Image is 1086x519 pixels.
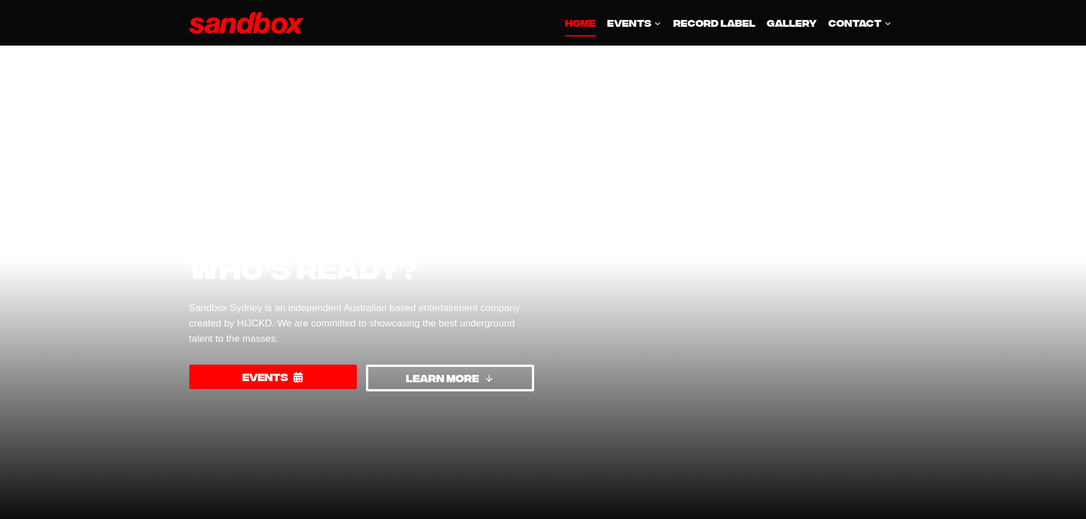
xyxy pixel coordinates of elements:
img: Sandbox [189,12,303,34]
a: LEARN MORE [366,365,534,391]
nav: Primary Navigation [559,9,897,36]
span: EVENTS [242,369,288,385]
h1: Sydney’s biggest monthly event, who’s ready? [189,164,534,287]
span: LEARN MORE [406,370,479,386]
a: Record Label [667,9,760,36]
a: EVENTS [189,365,357,389]
a: EVENTS [601,9,667,36]
a: GALLERY [761,9,823,36]
a: CONTACT [823,9,897,36]
span: CONTACT [828,15,891,30]
a: HOME [559,9,601,36]
span: EVENTS [607,15,661,30]
p: Sandbox Sydney is an independent Australian based entertainment company created by HIJCKD. We are... [189,300,534,347]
